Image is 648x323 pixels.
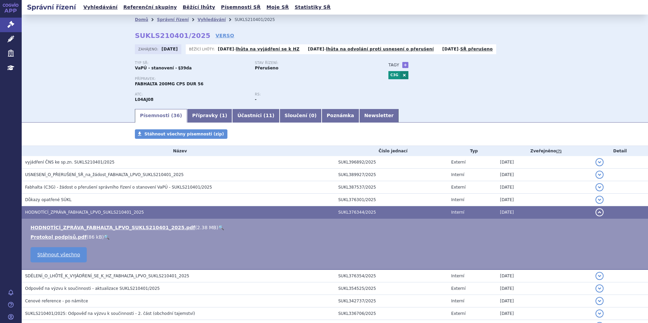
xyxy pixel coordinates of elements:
[595,183,604,191] button: detail
[255,92,368,96] p: RS:
[181,3,217,12] a: Běžící lhůty
[173,113,180,118] span: 36
[595,171,604,179] button: detail
[308,46,434,52] p: -
[308,47,324,51] strong: [DATE]
[388,61,399,69] h3: Tagy
[388,71,400,79] a: C3G
[451,210,464,215] span: Interní
[595,309,604,318] button: detail
[497,146,592,156] th: Zveřejněno
[335,146,448,156] th: Číslo jednací
[592,146,648,156] th: Detail
[135,92,248,96] p: ATC:
[264,3,291,12] a: Moje SŘ
[219,3,263,12] a: Písemnosti SŘ
[497,181,592,194] td: [DATE]
[335,194,448,206] td: SUKL376301/2025
[451,274,464,278] span: Interní
[255,61,368,65] p: Stav řízení:
[25,311,195,316] span: SUKLS210401/2025: Odpověď na výzvu k součinnosti - 2. část (obchodní tajemství)
[25,286,160,291] span: Odpověď na výzvu k součinnosti - aktualizace SUKLS210401/2025
[216,32,234,39] a: VERSO
[198,17,226,22] a: Vyhledávání
[359,109,399,123] a: Newsletter
[451,172,464,177] span: Interní
[135,82,203,86] span: FABHALTA 200MG CPS DUR 56
[31,234,87,240] a: Protokol podpisů.pdf
[335,307,448,320] td: SUKL336706/2025
[497,295,592,307] td: [DATE]
[595,158,604,166] button: detail
[135,31,210,40] strong: SUKLS210401/2025
[135,109,187,123] a: Písemnosti (36)
[135,61,248,65] p: Typ SŘ:
[595,208,604,216] button: detail
[22,2,81,12] h2: Správní řízení
[88,234,102,240] span: 86 kB
[235,15,284,25] li: SUKLS210401/2025
[25,210,144,215] span: HODNOTÍCÍ_ZPRÁVA_FABHALTA_LPVO_SUKLS210401_2025
[81,3,120,12] a: Vyhledávání
[25,160,115,165] span: vyjádření ČNS ke sp.zn. SUKLS210401/2025
[442,46,493,52] p: -
[292,3,332,12] a: Statistiky SŘ
[451,185,465,190] span: Externí
[255,66,278,70] strong: Přerušeno
[138,46,160,52] span: Zahájeno:
[335,156,448,169] td: SUKL396892/2025
[335,206,448,219] td: SUKL376344/2025
[335,181,448,194] td: SUKL387537/2025
[335,282,448,295] td: SUKL354525/2025
[25,274,189,278] span: SDĚLENÍ_O_LHŮTĚ_K_VYJÁDŘENÍ_SE_K_HZ_FABHALTA_LPVO_SUKLS210401_2025
[595,196,604,204] button: detail
[25,197,72,202] span: Důkazy opatřené SÚKL
[497,194,592,206] td: [DATE]
[121,3,179,12] a: Referenční skupiny
[218,225,224,230] a: 🔍
[135,129,227,139] a: Stáhnout všechny písemnosti (zip)
[218,46,300,52] p: -
[22,146,335,156] th: Název
[31,234,641,240] li: ( )
[104,234,109,240] a: 🔍
[451,311,465,316] span: Externí
[144,132,224,136] span: Stáhnout všechny písemnosti (zip)
[556,149,562,154] abbr: (?)
[187,109,232,123] a: Přípravky (1)
[135,17,148,22] a: Domů
[236,47,300,51] a: lhůta na vyjádření se k HZ
[232,109,279,123] a: Účastníci (11)
[335,270,448,282] td: SUKL376354/2025
[451,160,465,165] span: Externí
[25,185,212,190] span: Fabhalta (C3G) - žádost o přerušení správního řízení o stanovení VaPÚ - SUKLS210401/2025
[280,109,322,123] a: Sloučení (0)
[31,224,641,231] li: ( )
[595,284,604,293] button: detail
[497,169,592,181] td: [DATE]
[335,169,448,181] td: SUKL389927/2025
[25,172,184,177] span: USNESENÍ_O_PŘERUŠENÍ_SŘ_na_žádost_FABHALTA_LPVO_SUKLS210401_2025
[335,295,448,307] td: SUKL342737/2025
[497,282,592,295] td: [DATE]
[31,225,195,230] a: HODNOTÍCÍ_ZPRÁVA_FABHALTA_LPVO_SUKLS210401_2025.pdf
[497,156,592,169] td: [DATE]
[595,272,604,280] button: detail
[266,113,272,118] span: 11
[322,109,359,123] a: Poznámka
[448,146,497,156] th: Typ
[162,47,178,51] strong: [DATE]
[25,299,88,303] span: Cenové reference - po námitce
[135,77,375,81] p: Přípravek:
[595,297,604,305] button: detail
[326,47,434,51] a: lhůta na odvolání proti usnesení o přerušení
[311,113,315,118] span: 0
[497,270,592,282] td: [DATE]
[402,62,408,68] a: +
[451,286,465,291] span: Externí
[497,307,592,320] td: [DATE]
[197,225,216,230] span: 2.38 MB
[218,47,234,51] strong: [DATE]
[189,46,216,52] span: Běžící lhůty:
[135,97,154,102] strong: IPTAKOPAN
